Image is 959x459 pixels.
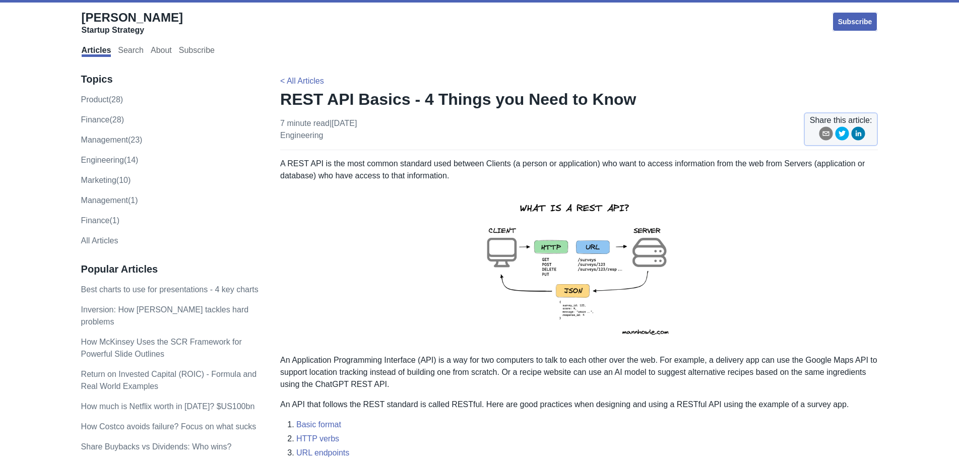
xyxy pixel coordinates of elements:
[280,89,878,109] h1: REST API Basics - 4 Things you Need to Know
[81,305,249,326] a: Inversion: How [PERSON_NAME] tackles hard problems
[81,442,232,451] a: Share Buybacks vs Dividends: Who wins?
[810,114,872,126] span: Share this article:
[151,46,172,57] a: About
[469,190,689,346] img: rest-api
[280,354,878,390] p: An Application Programming Interface (API) is a way for two computers to talk to each other over ...
[296,448,349,457] a: URL endpoints
[81,422,257,431] a: How Costco avoids failure? Focus on what sucks
[81,196,138,205] a: Management(1)
[819,126,833,144] button: email
[81,236,118,245] a: All Articles
[118,46,144,57] a: Search
[81,216,119,225] a: Finance(1)
[835,126,849,144] button: twitter
[81,115,124,124] a: finance(28)
[81,285,259,294] a: Best charts to use for presentations - 4 key charts
[280,158,878,182] p: A REST API is the most common standard used between Clients (a person or application) who want to...
[280,117,357,142] p: 7 minute read | [DATE]
[81,156,139,164] a: engineering(14)
[851,126,865,144] button: linkedin
[82,10,183,35] a: [PERSON_NAME]Startup Strategy
[81,73,259,86] h3: Topics
[280,131,323,140] a: engineering
[81,338,242,358] a: How McKinsey Uses the SCR Framework for Powerful Slide Outlines
[81,95,123,104] a: product(28)
[82,46,111,57] a: Articles
[81,136,143,144] a: management(23)
[82,25,183,35] div: Startup Strategy
[81,370,257,390] a: Return on Invested Capital (ROIC) - Formula and Real World Examples
[81,263,259,276] h3: Popular Articles
[82,11,183,24] span: [PERSON_NAME]
[81,176,131,184] a: marketing(10)
[280,399,878,411] p: An API that follows the REST standard is called RESTful. Here are good practices when designing a...
[179,46,215,57] a: Subscribe
[280,77,324,85] a: < All Articles
[296,420,341,429] a: Basic format
[81,402,255,411] a: How much is Netflix worth in [DATE]? $US100bn
[296,434,339,443] a: HTTP verbs
[832,12,878,32] a: Subscribe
